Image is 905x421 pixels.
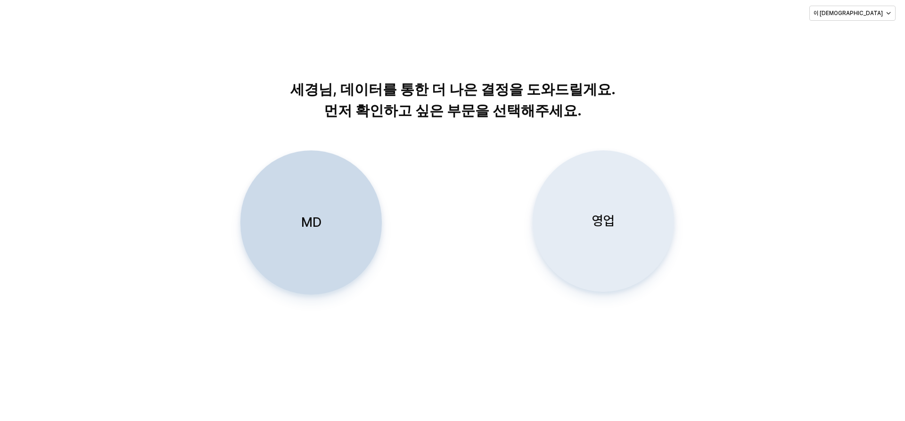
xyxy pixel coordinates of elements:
[814,9,883,17] p: 이 [DEMOGRAPHIC_DATA]
[809,6,896,21] button: 이 [DEMOGRAPHIC_DATA]
[592,212,615,230] p: 영업
[533,150,674,292] button: 영업
[212,79,693,121] p: 세경님, 데이터를 통한 더 나은 결정을 도와드릴게요. 먼저 확인하고 싶은 부문을 선택해주세요.
[301,214,321,231] p: MD
[240,150,382,295] button: MD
